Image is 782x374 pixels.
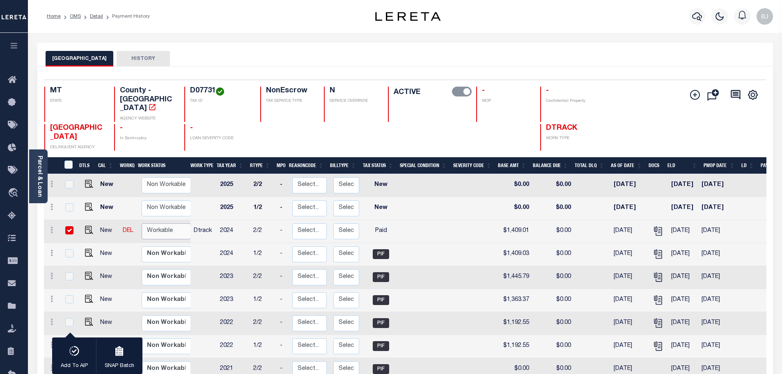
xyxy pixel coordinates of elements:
td: [DATE] [698,289,735,312]
td: $0.00 [532,312,574,335]
span: PIF [373,364,389,374]
p: DELINQUENT AGENCY [50,145,105,151]
p: Confidential Property [546,98,601,104]
td: [DATE] [668,335,699,358]
h4: County - [GEOGRAPHIC_DATA] [120,87,174,113]
td: [DATE] [668,174,699,197]
th: LD: activate to sort column ascending [738,157,757,174]
td: 2023 [217,266,250,289]
td: [DATE] [698,243,735,266]
td: New [97,197,119,220]
a: Parcel & Loan [37,156,42,197]
td: 1/2 [250,289,277,312]
td: 1/2 [250,243,277,266]
th: Total DLQ: activate to sort column ascending [571,157,608,174]
i: travel_explore [8,188,21,199]
span: [GEOGRAPHIC_DATA] [50,124,102,141]
th: Work Type [187,157,213,174]
td: 2023 [217,289,250,312]
img: logo-dark.svg [375,12,441,21]
td: $0.00 [532,197,574,220]
td: [DATE] [698,197,735,220]
th: Base Amt: activate to sort column ascending [495,157,530,174]
td: - [277,220,289,243]
th: &nbsp;&nbsp;&nbsp;&nbsp;&nbsp;&nbsp;&nbsp;&nbsp;&nbsp;&nbsp; [44,157,60,174]
td: $1,192.55 [498,335,532,358]
td: [DATE] [610,197,648,220]
a: OMS [70,14,81,19]
th: ReasonCode: activate to sort column ascending [286,157,327,174]
td: [DATE] [668,220,699,243]
th: Severity Code: activate to sort column ascending [450,157,495,174]
td: $1,445.79 [498,266,532,289]
td: $0.00 [498,174,532,197]
td: 2025 [217,174,250,197]
td: - [277,174,289,197]
td: 2/2 [250,312,277,335]
td: [DATE] [610,335,648,358]
td: - [277,289,289,312]
th: WorkQ [117,157,135,174]
td: [DATE] [610,174,648,197]
td: $1,192.55 [498,312,532,335]
span: - [546,87,549,94]
td: New [362,197,399,220]
p: WORK TYPE [546,135,601,142]
td: - [277,197,289,220]
th: Tax Status: activate to sort column ascending [359,157,397,174]
a: DEL [123,228,133,234]
span: PIF [373,249,389,259]
button: HISTORY [117,51,170,67]
td: 2024 [217,243,250,266]
span: - [482,87,485,94]
td: [DATE] [668,243,699,266]
td: [DATE] [668,289,699,312]
span: PIF [373,341,389,351]
h4: MT [50,87,105,96]
td: [DATE] [610,220,648,243]
th: RType: activate to sort column ascending [247,157,273,174]
td: [DATE] [698,174,735,197]
th: Special Condition: activate to sort column ascending [397,157,450,174]
td: [DATE] [610,289,648,312]
th: Tax Year: activate to sort column ascending [213,157,247,174]
span: - [190,124,193,132]
span: DTRACK [546,124,577,132]
th: BillType: activate to sort column ascending [327,157,359,174]
td: New [97,220,119,243]
td: - [277,312,289,335]
td: [DATE] [610,312,648,335]
th: &nbsp; [60,157,76,174]
th: Balance Due: activate to sort column ascending [530,157,571,174]
td: 1/2 [250,335,277,358]
td: 2/2 [250,174,277,197]
span: PIF [373,295,389,305]
p: TAX SERVICE TYPE [266,98,314,104]
td: New [97,289,119,312]
th: PWOP Date: activate to sort column ascending [700,157,738,174]
td: [DATE] [668,197,699,220]
td: New [97,243,119,266]
th: MPO [273,157,286,174]
span: - [120,124,123,132]
td: New [362,174,399,197]
td: 2022 [217,335,250,358]
td: - [277,335,289,358]
p: SNAP Batch [105,362,134,370]
p: WOP [482,98,530,104]
td: $0.00 [532,174,574,197]
p: STATE [50,98,105,104]
h4: NonEscrow [266,87,314,96]
img: svg+xml;base64,PHN2ZyB4bWxucz0iaHR0cDovL3d3dy53My5vcmcvMjAwMC9zdmciIHBvaW50ZXItZXZlbnRzPSJub25lIi... [757,8,773,25]
td: Paid [362,220,399,243]
td: 2024 [217,220,250,243]
td: $1,409.01 [498,220,532,243]
td: [DATE] [668,266,699,289]
td: $1,363.37 [498,289,532,312]
th: As of Date: activate to sort column ascending [608,157,645,174]
td: 1/2 [250,197,277,220]
td: New [97,266,119,289]
td: - [277,243,289,266]
td: New [97,312,119,335]
th: Work Status [135,157,190,174]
